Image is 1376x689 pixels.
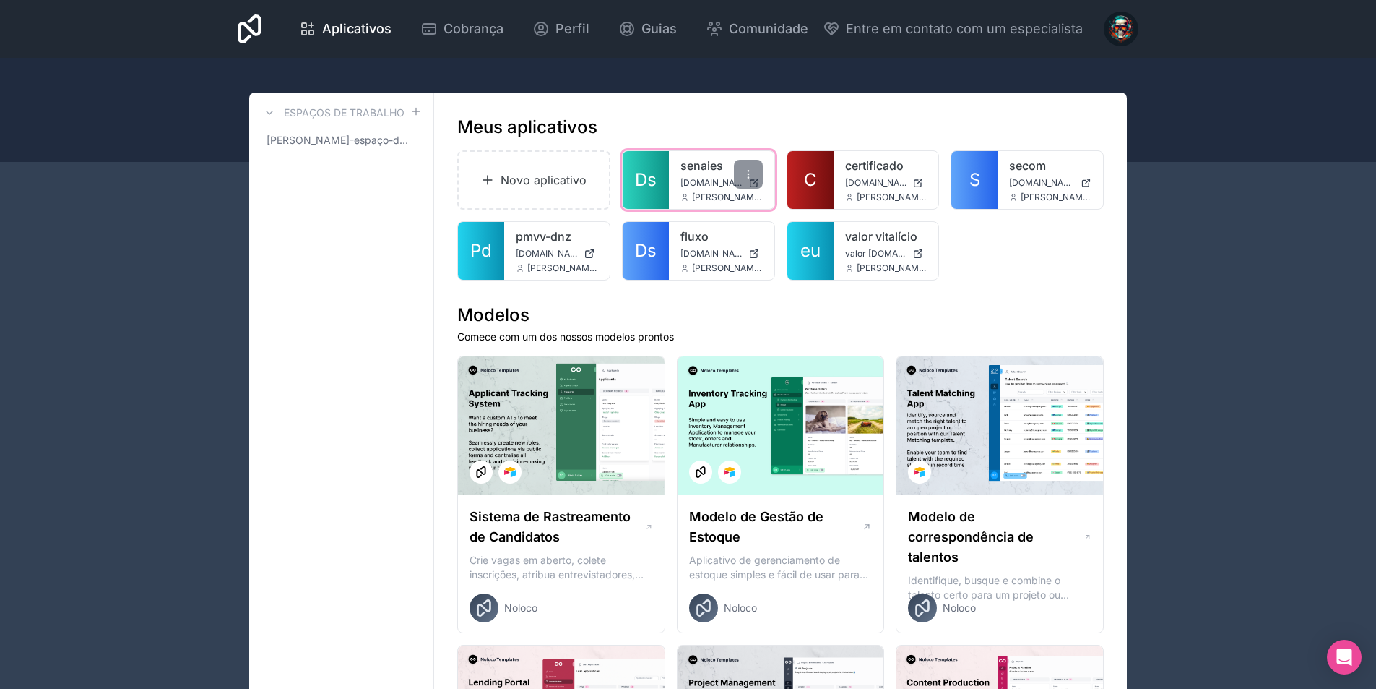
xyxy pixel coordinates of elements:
font: S [969,169,980,190]
a: [DOMAIN_NAME] [516,248,598,260]
font: Perfil [555,21,589,36]
a: Novo aplicativo [457,150,610,210]
font: [PERSON_NAME]-espaço-de-trabalho [267,134,449,146]
font: fluxo [680,229,709,244]
a: [DOMAIN_NAME] [845,177,927,189]
font: Pd [470,240,492,261]
font: Guias [641,21,677,36]
font: Noloco [724,602,757,614]
font: [PERSON_NAME][EMAIL_ADDRESS][DOMAIN_NAME] [857,262,1073,273]
a: [PERSON_NAME]-espaço-de-trabalho [261,127,422,153]
font: valor [DOMAIN_NAME] [845,248,938,259]
font: Crie vagas em aberto, colete inscrições, atribua entrevistadores, centralize o feedback dos candi... [470,554,649,624]
a: senaies [680,157,763,174]
font: pmvv-dnz [516,229,571,244]
div: Abra o Intercom Messenger [1327,640,1362,675]
font: [DOMAIN_NAME] [516,248,586,259]
font: Noloco [504,602,537,614]
font: eu [800,240,821,261]
img: Logotipo do Airtable [914,466,925,478]
a: valor [DOMAIN_NAME] [845,248,927,260]
a: fluxo [680,228,763,245]
font: [DOMAIN_NAME] [680,177,750,188]
font: Modelo de Gestão de Estoque [689,509,823,544]
a: pmvv-dnz [516,228,598,245]
a: [DOMAIN_NAME] [680,248,763,260]
font: [PERSON_NAME][EMAIL_ADDRESS][DOMAIN_NAME] [527,262,744,273]
font: Sistema de Rastreamento de Candidatos [470,509,631,544]
a: [DOMAIN_NAME] [680,177,763,189]
font: [DOMAIN_NAME] [680,248,750,259]
a: Aplicativos [287,13,403,45]
img: Logotipo do Airtable [504,466,516,478]
a: certificado [845,157,927,174]
font: Entre em contato com um especialista [846,21,1083,36]
font: Meus aplicativos [457,116,597,137]
font: [PERSON_NAME][EMAIL_ADDRESS][DOMAIN_NAME] [857,192,1073,202]
font: [DOMAIN_NAME] [845,177,915,188]
font: Aplicativos [322,21,391,36]
font: [PERSON_NAME][EMAIL_ADDRESS][DOMAIN_NAME] [692,262,909,273]
a: Perfil [521,13,601,45]
font: senaies [680,158,723,173]
font: Comunidade [729,21,808,36]
a: S [951,151,998,209]
font: Comece com um dos nossos modelos prontos [457,330,674,343]
font: Ds [635,169,657,190]
a: C [787,151,834,209]
a: Cobrança [409,13,515,45]
font: Modelos [457,304,529,325]
a: valor vitalício [845,228,927,245]
font: certificado [845,158,904,173]
font: [PERSON_NAME][EMAIL_ADDRESS][DOMAIN_NAME] [692,192,909,202]
font: Aplicativo de gerenciamento de estoque simples e fácil de usar para gerenciar seu estoque, pedido... [689,554,868,609]
img: Logotipo do Airtable [724,466,735,478]
a: Ds [623,222,669,280]
font: secom [1009,158,1046,173]
font: Modelo de correspondência de talentos [908,509,1034,565]
font: Ds [635,240,657,261]
a: Pd [458,222,504,280]
font: Identifique, busque e combine o talento certo para um projeto ou posição em aberto com nosso mode... [908,574,1087,630]
font: Cobrança [443,21,503,36]
a: secom [1009,157,1091,174]
a: Guias [607,13,688,45]
button: Entre em contato com um especialista [823,19,1083,39]
font: Novo aplicativo [501,173,587,187]
font: Noloco [943,602,976,614]
font: [PERSON_NAME][EMAIL_ADDRESS][DOMAIN_NAME] [1021,192,1237,202]
a: Ds [623,151,669,209]
font: valor vitalício [845,229,917,244]
font: [DOMAIN_NAME] [1009,177,1079,188]
a: eu [787,222,834,280]
a: Espaços de trabalho [261,104,404,121]
a: Comunidade [694,13,820,45]
a: [DOMAIN_NAME] [1009,177,1091,189]
font: C [804,169,817,190]
font: Espaços de trabalho [284,106,404,119]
